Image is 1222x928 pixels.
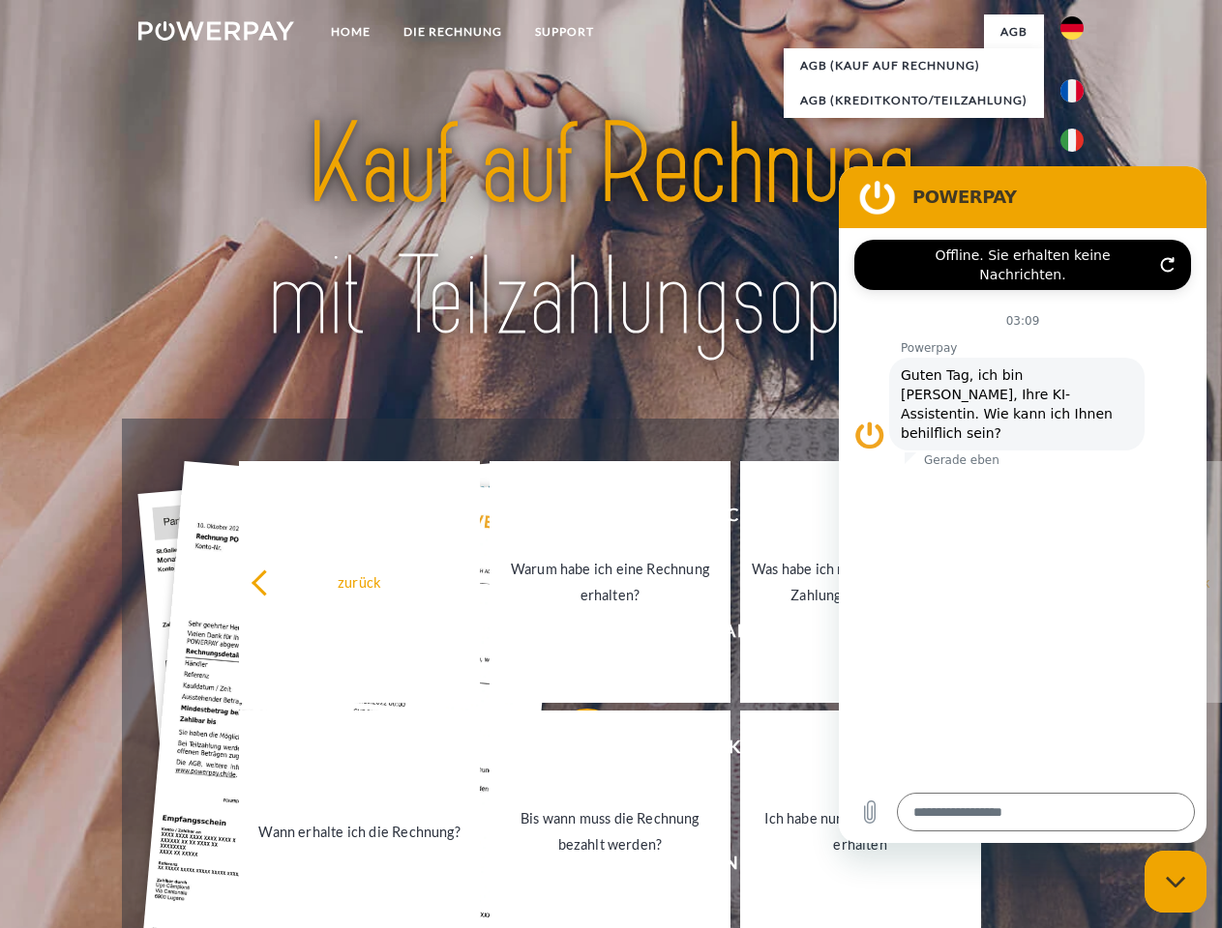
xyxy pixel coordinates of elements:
[138,21,294,41] img: logo-powerpay-white.svg
[314,14,387,49] a: Home
[501,805,719,857] div: Bis wann muss die Rechnung bezahlt werden?
[1060,79,1084,102] img: fr
[185,93,1037,370] img: title-powerpay_de.svg
[251,818,468,844] div: Wann erhalte ich die Rechnung?
[387,14,519,49] a: DIE RECHNUNG
[740,461,981,703] a: Was habe ich noch offen, ist meine Zahlung eingegangen?
[752,556,969,608] div: Was habe ich noch offen, ist meine Zahlung eingegangen?
[984,14,1044,49] a: agb
[501,556,719,608] div: Warum habe ich eine Rechnung erhalten?
[839,166,1207,843] iframe: Messaging-Fenster
[752,805,969,857] div: Ich habe nur eine Teillieferung erhalten
[1060,16,1084,40] img: de
[784,83,1044,118] a: AGB (Kreditkonto/Teilzahlung)
[784,48,1044,83] a: AGB (Kauf auf Rechnung)
[1060,129,1084,152] img: it
[251,568,468,594] div: zurück
[1145,851,1207,913] iframe: Schaltfläche zum Öffnen des Messaging-Fensters; Konversation läuft
[519,14,611,49] a: SUPPORT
